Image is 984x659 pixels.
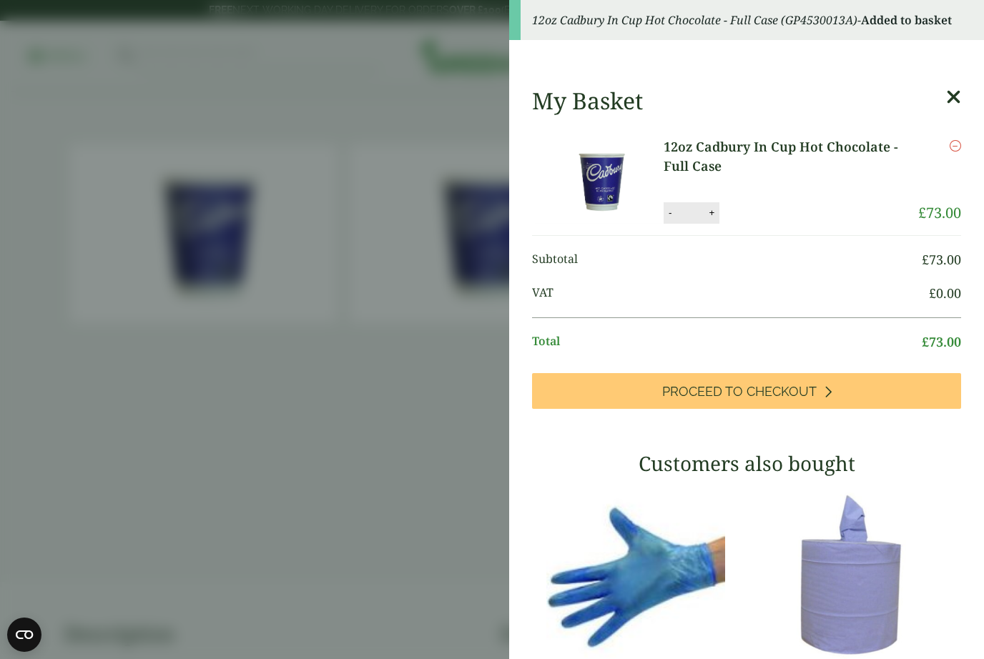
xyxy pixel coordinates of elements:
[922,251,929,268] span: £
[664,207,676,219] button: -
[918,203,926,222] span: £
[532,284,929,303] span: VAT
[532,373,961,409] a: Proceed to Checkout
[535,137,664,223] img: 12oz Cadbury In Cup Hot Chocolate -Full Case of-0
[929,284,961,302] bdi: 0.00
[532,250,922,269] span: Subtotal
[532,332,922,352] span: Total
[532,87,643,114] h2: My Basket
[861,12,952,28] strong: Added to basket
[918,203,961,222] bdi: 73.00
[922,251,961,268] bdi: 73.00
[704,207,719,219] button: +
[662,384,817,400] span: Proceed to Checkout
[950,137,961,154] a: Remove this item
[532,12,857,28] em: 12oz Cadbury In Cup Hot Chocolate - Full Case (GP4530013A)
[7,618,41,652] button: Open CMP widget
[922,333,929,350] span: £
[922,333,961,350] bdi: 73.00
[664,137,918,176] a: 12oz Cadbury In Cup Hot Chocolate - Full Case
[929,284,936,302] span: £
[532,452,961,476] h3: Customers also bought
